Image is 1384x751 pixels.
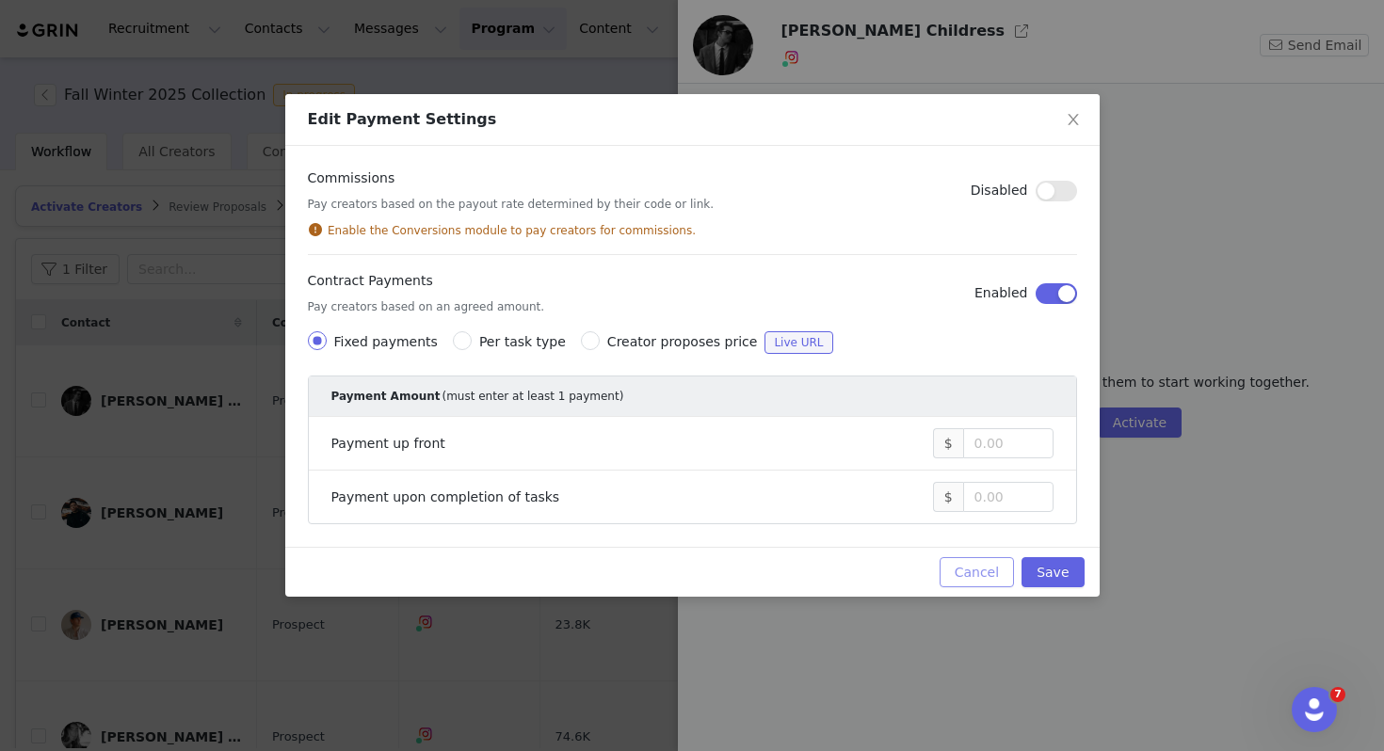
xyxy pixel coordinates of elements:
span: Edit Payment Settings [308,110,497,128]
i: icon: close [1066,112,1081,127]
button: Cancel [940,557,1014,587]
h4: Contract Payments [308,271,545,291]
h5: Pay creators based on an agreed amount. [308,298,545,315]
input: 0.00 [964,483,1053,511]
div: Payment up front [331,434,933,454]
iframe: Intercom live chat [1292,687,1337,732]
div: Payment upon completion of tasks [331,487,933,507]
span: $ [933,428,963,458]
input: 0.00 [964,429,1053,457]
span: Fixed payments [334,334,438,349]
h4: Disabled [971,181,1028,200]
button: Close [1047,94,1100,147]
span: 7 [1330,687,1345,702]
span: Enable the Conversions module to pay creators for commissions. [328,222,696,239]
h5: Pay creators based on the payout rate determined by their code or link. [308,196,715,213]
span: $ [933,482,963,512]
h4: Enabled [974,283,1028,303]
h4: Commissions [308,168,715,188]
span: Live URL [764,331,832,354]
div: (must enter at least 1 payment) [442,388,623,405]
button: Save [1022,557,1084,587]
span: Creator proposes price [607,334,758,349]
span: Per task type [479,334,566,349]
div: Payment Amount [331,388,441,405]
